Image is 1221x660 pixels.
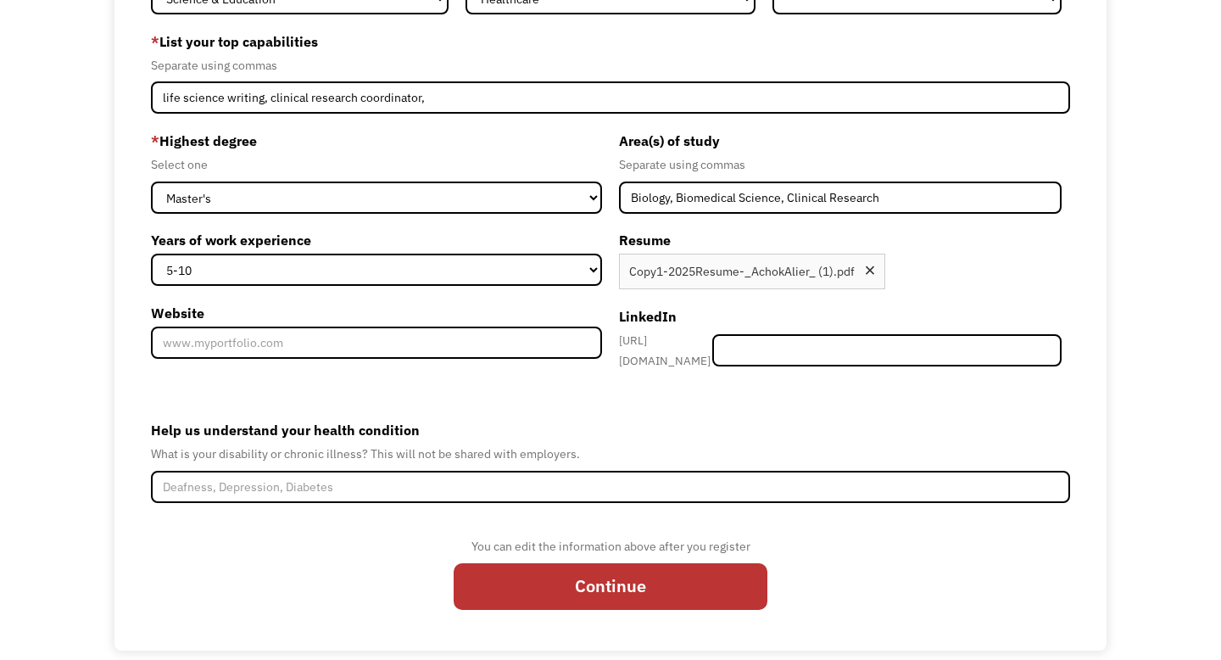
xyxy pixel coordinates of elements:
[619,182,1062,214] input: Anthropology, Education
[151,471,1070,503] input: Deafness, Depression, Diabetes
[629,261,855,282] div: Copy1-2025Resume-_AchokAlier_ (1).pdf
[151,327,602,359] input: www.myportfolio.com
[151,444,1070,464] div: What is your disability or chronic illness? This will not be shared with employers.
[151,417,1070,444] label: Help us understand your health condition
[619,127,1062,154] label: Area(s) of study
[454,563,767,610] input: Continue
[151,81,1070,114] input: Videography, photography, accounting
[151,154,602,175] div: Select one
[151,299,602,327] label: Website
[151,127,602,154] label: Highest degree
[151,55,1070,76] div: Separate using commas
[151,227,602,254] label: Years of work experience
[454,536,767,557] div: You can edit the information above after you register
[619,227,1062,254] label: Resume
[619,154,1062,175] div: Separate using commas
[619,330,712,371] div: [URL][DOMAIN_NAME]
[151,28,1070,55] label: List your top capabilities
[863,264,877,282] div: Remove file
[619,303,1062,330] label: LinkedIn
